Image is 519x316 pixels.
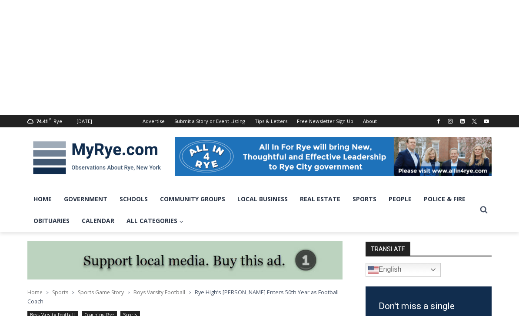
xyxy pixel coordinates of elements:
a: Government [58,188,113,210]
a: Linkedin [457,116,468,126]
nav: Primary Navigation [27,188,476,232]
a: About [358,115,382,127]
a: Schools [113,188,154,210]
a: Instagram [445,116,456,126]
span: 74.41 [36,118,48,124]
span: > [189,289,191,296]
strong: TRANSLATE [366,242,410,256]
a: Community Groups [154,188,231,210]
span: > [127,289,130,296]
a: YouTube [481,116,492,126]
a: Obituaries [27,210,76,232]
div: Rye [53,117,62,125]
nav: Breadcrumbs [27,288,343,306]
nav: Secondary Navigation [138,115,382,127]
a: Free Newsletter Sign Up [292,115,358,127]
a: Home [27,289,43,296]
a: Tips & Letters [250,115,292,127]
a: X [469,116,479,126]
a: Sports [346,188,383,210]
a: Local Business [231,188,294,210]
span: > [72,289,74,296]
div: [DATE] [77,117,92,125]
a: Police & Fire [418,188,472,210]
a: Boys Varsity Football [133,289,185,296]
a: Real Estate [294,188,346,210]
a: People [383,188,418,210]
span: F [49,116,51,121]
a: Submit a Story or Event Listing [170,115,250,127]
a: Advertise [138,115,170,127]
a: Calendar [76,210,120,232]
span: Rye High’s [PERSON_NAME] Enters 50th Year as Football Coach [27,288,339,305]
button: View Search Form [476,202,492,218]
a: Sports Game Story [78,289,124,296]
img: MyRye.com [27,135,166,180]
a: Sports [52,289,68,296]
span: All Categories [126,216,183,226]
img: All in for Rye [175,137,492,176]
img: support local media, buy this ad [27,241,343,280]
a: Home [27,188,58,210]
a: Facebook [433,116,444,126]
a: All Categories [120,210,190,232]
span: > [46,289,49,296]
a: English [366,263,441,277]
img: en [368,265,379,275]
